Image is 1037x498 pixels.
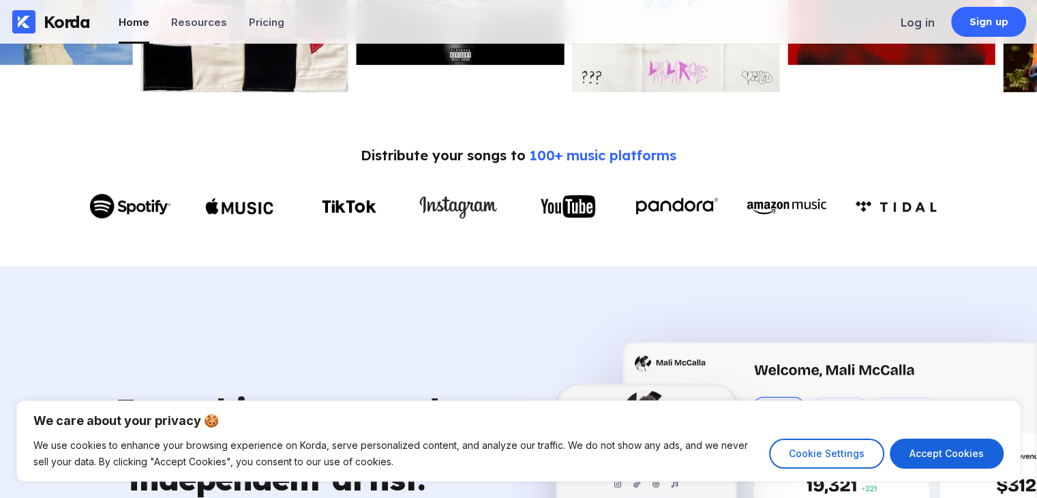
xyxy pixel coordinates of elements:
[746,195,828,218] img: Amazon
[636,198,718,214] img: Pandora
[322,200,376,213] img: TikTok
[249,16,284,29] div: Pricing
[119,16,149,29] div: Home
[541,195,595,218] img: YouTube
[33,413,1004,429] p: We care about your privacy 🍪
[530,147,676,164] span: 100+ music platforms
[361,147,676,164] div: Distribute your songs to
[89,194,171,218] img: Spotify
[901,16,935,29] div: Log in
[970,15,1008,29] div: Sign up
[205,187,273,225] img: Apple Music
[171,16,227,29] div: Resources
[769,439,884,469] button: Cookie Settings
[951,7,1026,37] a: Sign up
[44,12,90,32] div: Korda
[855,201,937,212] img: Amazon
[890,439,1004,469] button: Accept Cookies
[417,192,499,221] img: Instagram
[33,437,759,470] p: We use cookies to enhance your browsing experience on Korda, serve personalized content, and anal...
